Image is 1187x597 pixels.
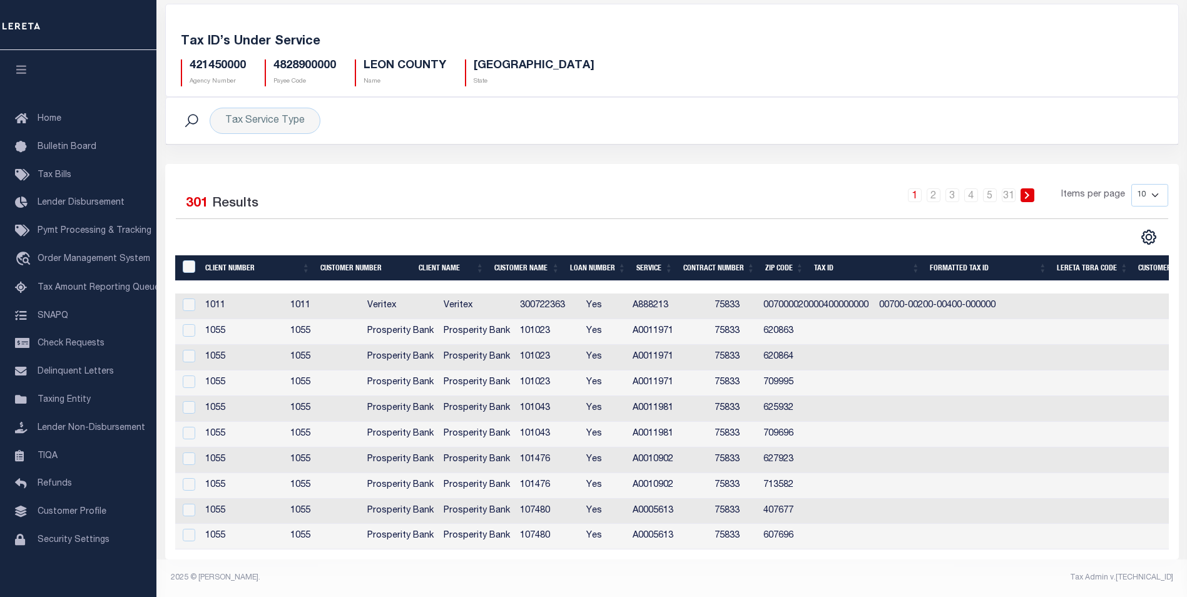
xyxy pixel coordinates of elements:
span: Tax Bills [38,171,71,180]
span: Home [38,115,61,123]
td: 101023 [515,319,581,345]
td: A0011971 [628,319,710,345]
td: 75833 [710,499,758,524]
h5: 4828900000 [273,59,336,73]
td: 1055 [285,447,362,473]
td: Prosperity Bank [439,422,515,447]
th: &nbsp; [175,255,201,281]
td: 1011 [200,293,285,319]
th: Loan Number: activate to sort column ascending [565,255,631,281]
th: Zip Code: activate to sort column ascending [760,255,809,281]
td: Yes [581,345,628,370]
td: 1055 [285,396,362,422]
td: A0011971 [628,370,710,396]
a: 2 [927,188,940,202]
span: Pymt Processing & Tracking [38,227,151,235]
td: Yes [581,293,628,319]
td: 75833 [710,370,758,396]
td: 101476 [515,447,581,473]
td: Prosperity Bank [439,447,515,473]
td: 709995 [758,370,874,396]
td: 107480 [515,524,581,549]
td: Yes [581,447,628,473]
td: Yes [581,473,628,499]
th: Contract Number: activate to sort column ascending [678,255,760,281]
span: Items per page [1061,188,1125,202]
th: Formatted Tax ID: activate to sort column ascending [925,255,1052,281]
td: 620864 [758,345,874,370]
td: Yes [581,524,628,549]
a: 1 [908,188,922,202]
th: Service: activate to sort column ascending [631,255,678,281]
span: Taxing Entity [38,395,91,404]
p: Name [364,77,446,86]
td: Prosperity Bank [362,396,439,422]
td: Prosperity Bank [362,422,439,447]
td: 1055 [285,473,362,499]
span: Order Management System [38,255,150,263]
td: 709696 [758,422,874,447]
td: Prosperity Bank [439,396,515,422]
span: TIQA [38,451,58,460]
th: Client Name: activate to sort column ascending [414,255,489,281]
td: Prosperity Bank [439,499,515,524]
div: Tax Service Type [210,108,320,134]
td: Prosperity Bank [439,345,515,370]
td: A0005613 [628,499,710,524]
td: 620863 [758,319,874,345]
h5: Tax ID’s Under Service [181,34,1163,49]
p: Payee Code [273,77,336,86]
td: Prosperity Bank [362,370,439,396]
td: 75833 [710,319,758,345]
td: 75833 [710,422,758,447]
td: 713582 [758,473,874,499]
td: 101043 [515,422,581,447]
h5: [GEOGRAPHIC_DATA] [474,59,594,73]
p: Agency Number [190,77,246,86]
span: Lender Non-Disbursement [38,424,145,432]
td: 75833 [710,524,758,549]
i: travel_explore [15,252,35,268]
td: Prosperity Bank [439,473,515,499]
td: A0010902 [628,473,710,499]
h5: LEON COUNTY [364,59,446,73]
td: 1055 [285,370,362,396]
span: Security Settings [38,536,110,544]
td: A0011981 [628,396,710,422]
td: 75833 [710,473,758,499]
div: 2025 © [PERSON_NAME]. [161,572,672,583]
span: 301 [186,197,208,210]
td: Veritex [439,293,515,319]
th: Customer Number [315,255,414,281]
td: 1055 [200,473,285,499]
td: 1055 [200,345,285,370]
td: Yes [581,499,628,524]
td: 107480 [515,499,581,524]
th: Tax ID: activate to sort column ascending [809,255,925,281]
td: 1055 [200,319,285,345]
td: 607696 [758,524,874,549]
td: Yes [581,396,628,422]
label: Results [212,194,258,214]
td: 101023 [515,370,581,396]
td: 300722363 [515,293,581,319]
td: 1055 [200,447,285,473]
span: Refunds [38,479,72,488]
p: State [474,77,594,86]
td: 407677 [758,499,874,524]
span: Tax Amount Reporting Queue [38,283,160,292]
td: 1055 [200,499,285,524]
th: LERETA TBRA Code: activate to sort column ascending [1052,255,1133,281]
span: Customer Profile [38,508,106,516]
span: Check Requests [38,339,104,348]
td: 101023 [515,345,581,370]
td: 1055 [285,499,362,524]
td: 101476 [515,473,581,499]
td: 1055 [200,524,285,549]
td: Yes [581,319,628,345]
td: Prosperity Bank [362,345,439,370]
td: Yes [581,370,628,396]
td: 75833 [710,447,758,473]
td: 1055 [285,524,362,549]
td: 625932 [758,396,874,422]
